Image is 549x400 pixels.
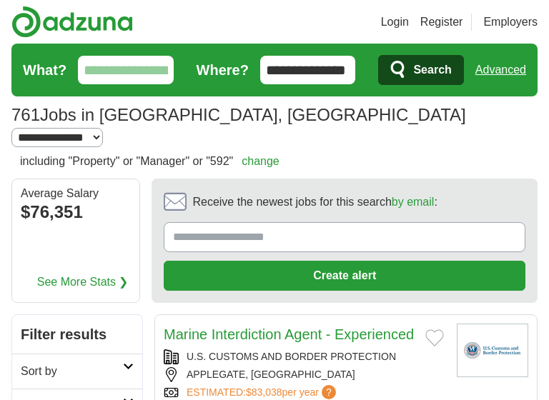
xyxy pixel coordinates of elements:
span: Receive the newest jobs for this search : [192,194,437,211]
label: What? [23,59,66,81]
button: Search [378,55,463,85]
h2: including "Property" or "Manager" or "592" [20,153,280,170]
img: Adzuna logo [11,6,133,38]
span: $83,038 [246,386,282,398]
a: Employers [483,14,538,31]
a: Advanced [475,56,526,84]
button: Create alert [164,261,525,291]
a: Register [420,14,463,31]
h1: Jobs in [GEOGRAPHIC_DATA], [GEOGRAPHIC_DATA] [11,105,466,124]
a: Login [381,14,409,31]
a: change [242,155,280,167]
a: ESTIMATED:$83,038per year? [187,385,339,400]
span: Search [413,56,451,84]
label: Where? [197,59,249,81]
a: by email [392,196,435,208]
span: ? [322,385,336,399]
a: See More Stats ❯ [37,274,129,291]
a: Sort by [12,354,142,389]
div: $76,351 [21,199,131,225]
h2: Filter results [12,315,142,354]
button: Add to favorite jobs [425,329,444,346]
h2: Sort by [21,363,123,380]
span: 761 [11,102,40,128]
img: U.S. Customs and Border Protection logo [457,324,528,377]
a: U.S. CUSTOMS AND BORDER PROTECTION [187,351,396,362]
a: Marine Interdiction Agent - Experienced [164,326,414,342]
div: APPLEGATE, [GEOGRAPHIC_DATA] [164,367,445,382]
div: Average Salary [21,188,131,199]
